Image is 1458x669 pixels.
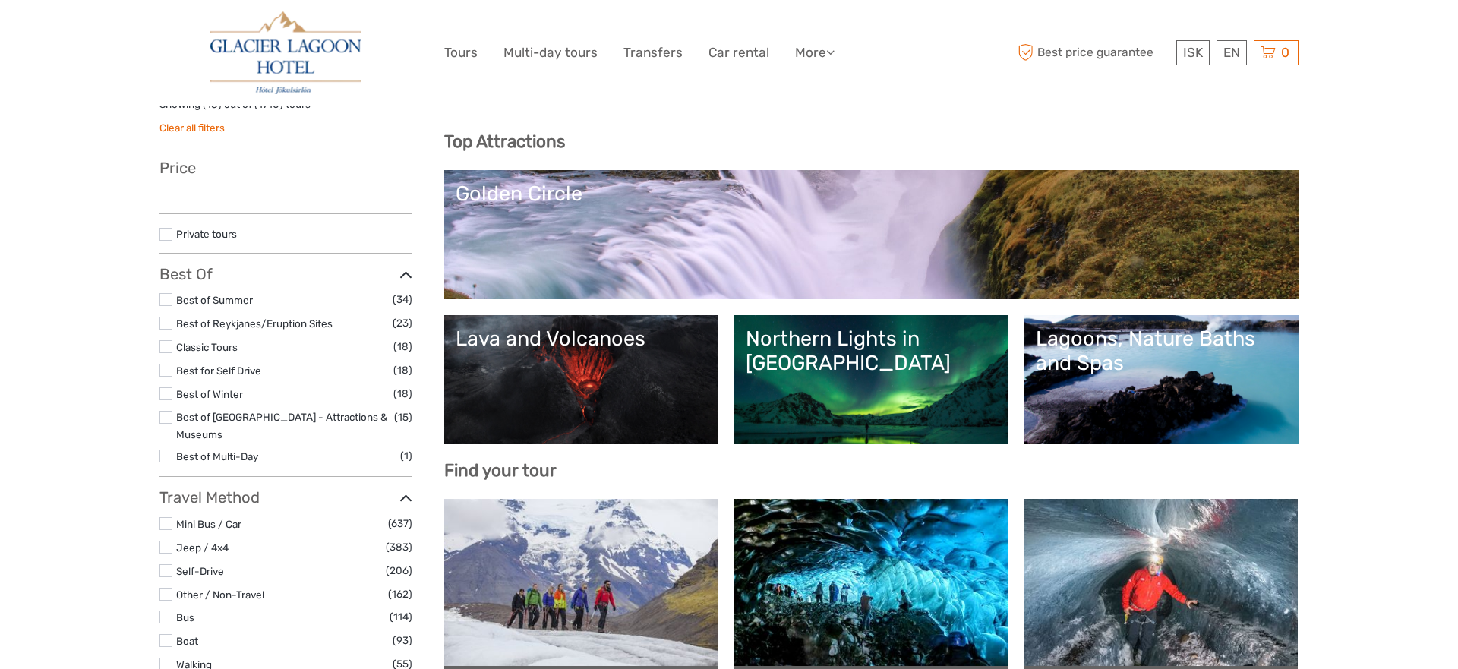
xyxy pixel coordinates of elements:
[176,635,198,647] a: Boat
[1036,327,1287,433] a: Lagoons, Nature Baths and Spas
[176,611,194,623] a: Bus
[386,538,412,556] span: (383)
[623,42,683,64] a: Transfers
[176,341,238,353] a: Classic Tours
[393,291,412,308] span: (34)
[393,361,412,379] span: (18)
[456,181,1287,206] div: Golden Circle
[456,327,707,351] div: Lava and Volcanoes
[393,314,412,332] span: (23)
[176,541,229,554] a: Jeep / 4x4
[159,265,412,283] h3: Best Of
[176,565,224,577] a: Self-Drive
[1014,40,1172,65] span: Best price guarantee
[159,488,412,506] h3: Travel Method
[456,181,1287,288] a: Golden Circle
[503,42,598,64] a: Multi-day tours
[394,409,412,426] span: (15)
[176,294,253,306] a: Best of Summer
[393,385,412,402] span: (18)
[176,450,258,462] a: Best of Multi-Day
[393,632,412,649] span: (93)
[388,585,412,603] span: (162)
[1217,40,1247,65] div: EN
[456,327,707,433] a: Lava and Volcanoes
[400,447,412,465] span: (1)
[176,317,333,330] a: Best of Reykjanes/Eruption Sites
[176,589,264,601] a: Other / Non-Travel
[176,518,241,530] a: Mini Bus / Car
[444,131,565,152] b: Top Attractions
[1036,327,1287,376] div: Lagoons, Nature Baths and Spas
[1279,45,1292,60] span: 0
[795,42,835,64] a: More
[176,228,237,240] a: Private tours
[444,42,478,64] a: Tours
[388,515,412,532] span: (637)
[1183,45,1203,60] span: ISK
[390,608,412,626] span: (114)
[176,364,261,377] a: Best for Self Drive
[746,327,997,376] div: Northern Lights in [GEOGRAPHIC_DATA]
[159,121,225,134] a: Clear all filters
[386,562,412,579] span: (206)
[746,327,997,433] a: Northern Lights in [GEOGRAPHIC_DATA]
[176,388,243,400] a: Best of Winter
[210,11,361,94] img: 2790-86ba44ba-e5e5-4a53-8ab7-28051417b7bc_logo_big.jpg
[176,411,387,440] a: Best of [GEOGRAPHIC_DATA] - Attractions & Museums
[708,42,769,64] a: Car rental
[393,338,412,355] span: (18)
[159,159,412,177] h3: Price
[444,460,557,481] b: Find your tour
[159,97,412,121] div: Showing ( ) out of ( ) tours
